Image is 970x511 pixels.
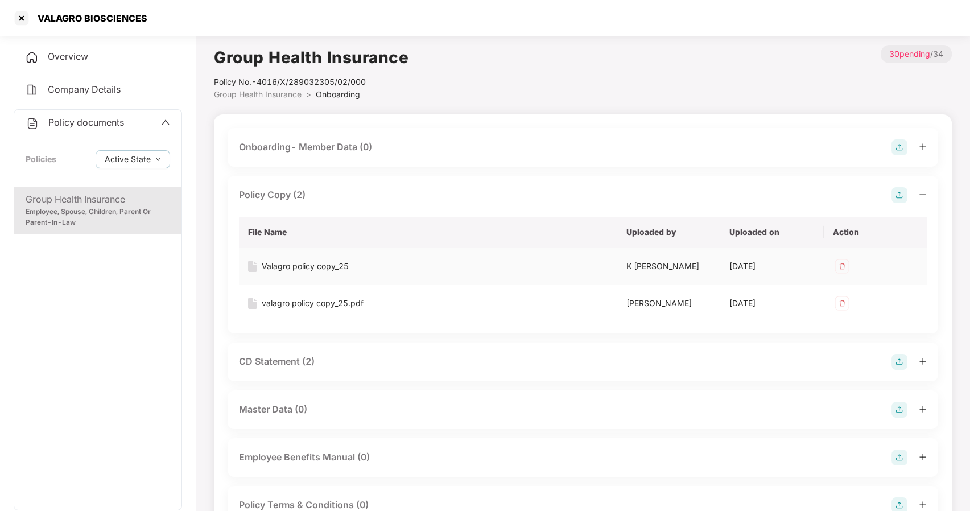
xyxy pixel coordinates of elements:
span: Policy documents [48,117,124,128]
div: Policies [26,153,56,166]
span: plus [919,357,927,365]
img: svg+xml;base64,PHN2ZyB4bWxucz0iaHR0cDovL3d3dy53My5vcmcvMjAwMC9zdmciIHdpZHRoPSIyOCIgaGVpZ2h0PSIyOC... [891,354,907,370]
img: svg+xml;base64,PHN2ZyB4bWxucz0iaHR0cDovL3d3dy53My5vcmcvMjAwMC9zdmciIHdpZHRoPSIyOCIgaGVpZ2h0PSIyOC... [891,187,907,203]
div: valagro policy copy_25.pdf [262,297,364,310]
span: minus [919,191,927,199]
span: up [161,118,170,127]
h1: Group Health Insurance [214,45,408,70]
img: svg+xml;base64,PHN2ZyB4bWxucz0iaHR0cDovL3d3dy53My5vcmcvMjAwMC9zdmciIHdpZHRoPSIyOCIgaGVpZ2h0PSIyOC... [891,139,907,155]
span: > [306,89,311,99]
img: svg+xml;base64,PHN2ZyB4bWxucz0iaHR0cDovL3d3dy53My5vcmcvMjAwMC9zdmciIHdpZHRoPSIyNCIgaGVpZ2h0PSIyNC... [25,51,39,64]
div: CD Statement (2) [239,355,315,369]
div: [DATE] [729,260,814,273]
div: Policy No.- 4016/X/289032305/02/000 [214,76,408,88]
div: Onboarding- Member Data (0) [239,140,372,154]
th: Uploaded on [720,217,823,248]
div: VALAGRO BIOSCIENCES [31,13,147,24]
span: plus [919,143,927,151]
img: svg+xml;base64,PHN2ZyB4bWxucz0iaHR0cDovL3d3dy53My5vcmcvMjAwMC9zdmciIHdpZHRoPSIyOCIgaGVpZ2h0PSIyOC... [891,450,907,465]
img: svg+xml;base64,PHN2ZyB4bWxucz0iaHR0cDovL3d3dy53My5vcmcvMjAwMC9zdmciIHdpZHRoPSIyNCIgaGVpZ2h0PSIyNC... [25,83,39,97]
img: svg+xml;base64,PHN2ZyB4bWxucz0iaHR0cDovL3d3dy53My5vcmcvMjAwMC9zdmciIHdpZHRoPSIxNiIgaGVpZ2h0PSIyMC... [248,261,257,272]
span: Group Health Insurance [214,89,302,99]
div: Master Data (0) [239,402,307,417]
div: Policy Copy (2) [239,188,306,202]
img: svg+xml;base64,PHN2ZyB4bWxucz0iaHR0cDovL3d3dy53My5vcmcvMjAwMC9zdmciIHdpZHRoPSIxNiIgaGVpZ2h0PSIyMC... [248,298,257,309]
div: K [PERSON_NAME] [626,260,711,273]
div: Valagro policy copy_25 [262,260,349,273]
th: Uploaded by [617,217,720,248]
span: plus [919,453,927,461]
div: Employee, Spouse, Children, Parent Or Parent-In-Law [26,207,170,228]
p: / 34 [881,45,952,63]
div: [PERSON_NAME] [626,297,711,310]
img: svg+xml;base64,PHN2ZyB4bWxucz0iaHR0cDovL3d3dy53My5vcmcvMjAwMC9zdmciIHdpZHRoPSIzMiIgaGVpZ2h0PSIzMi... [833,294,851,312]
span: Onboarding [316,89,360,99]
span: down [155,156,161,163]
span: Active State [105,153,151,166]
img: svg+xml;base64,PHN2ZyB4bWxucz0iaHR0cDovL3d3dy53My5vcmcvMjAwMC9zdmciIHdpZHRoPSIyNCIgaGVpZ2h0PSIyNC... [26,117,39,130]
img: svg+xml;base64,PHN2ZyB4bWxucz0iaHR0cDovL3d3dy53My5vcmcvMjAwMC9zdmciIHdpZHRoPSIyOCIgaGVpZ2h0PSIyOC... [891,402,907,418]
button: Active Statedown [96,150,170,168]
img: svg+xml;base64,PHN2ZyB4bWxucz0iaHR0cDovL3d3dy53My5vcmcvMjAwMC9zdmciIHdpZHRoPSIzMiIgaGVpZ2h0PSIzMi... [833,257,851,275]
div: [DATE] [729,297,814,310]
span: plus [919,405,927,413]
div: Employee Benefits Manual (0) [239,450,370,464]
span: 30 pending [889,49,930,59]
div: Group Health Insurance [26,192,170,207]
th: Action [824,217,927,248]
th: File Name [239,217,617,248]
span: Company Details [48,84,121,95]
span: Overview [48,51,88,62]
span: plus [919,501,927,509]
